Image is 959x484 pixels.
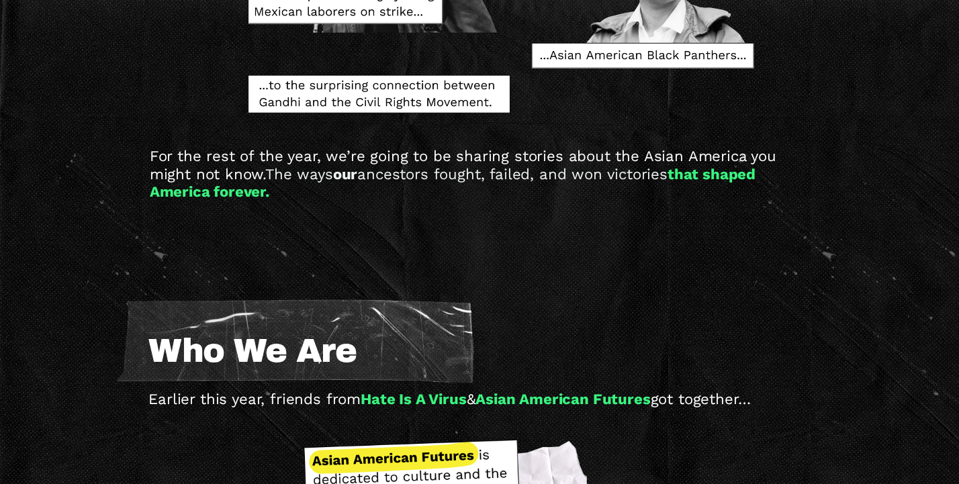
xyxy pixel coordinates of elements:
[150,147,810,201] p: For the rest of the year, we’re going to be sharing stories about the Asian America you might not...
[148,390,361,407] span: Earlier this year, friends from
[467,390,476,407] span: &
[651,390,751,407] span: got together…
[333,165,358,183] strong: our
[265,165,668,183] span: The ways ancestors fought, failed, and won victories
[475,390,650,407] strong: Asian American Futures
[361,390,466,407] strong: Hate Is A Virus
[150,165,760,201] strong: that shaped America forever.
[148,334,810,367] h2: Who We Are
